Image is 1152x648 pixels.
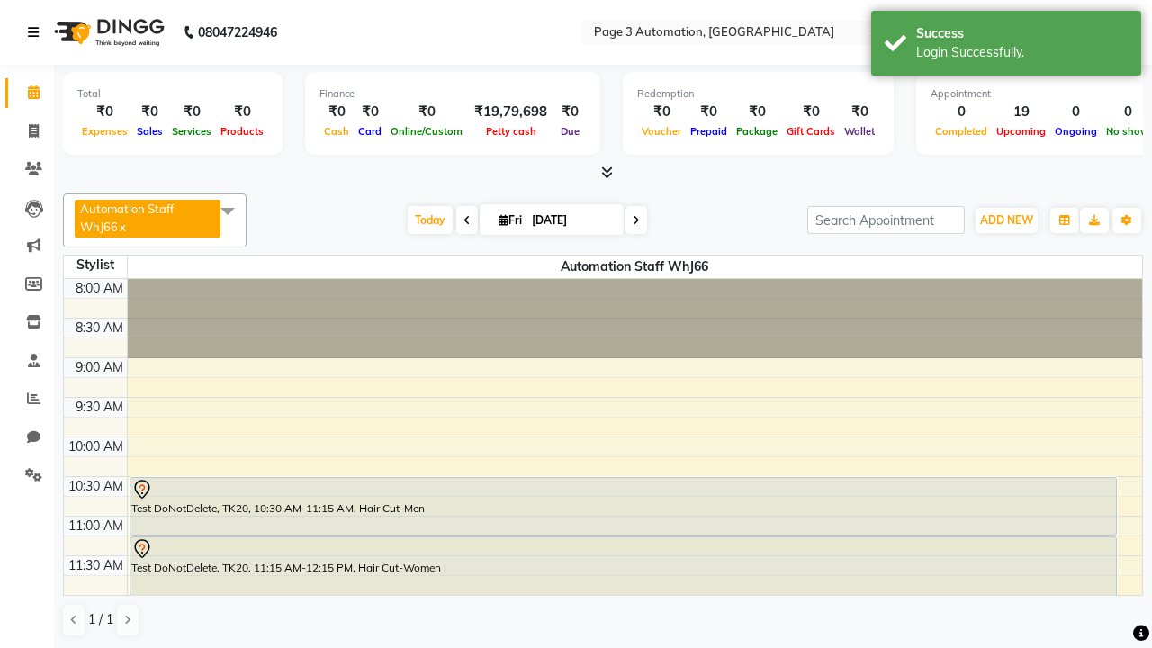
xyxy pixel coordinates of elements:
span: Card [354,125,386,138]
span: Prepaid [686,125,732,138]
div: Stylist [64,256,127,274]
div: ₹0 [686,102,732,122]
div: ₹19,79,698 [467,102,554,122]
div: Finance [319,86,586,102]
span: Completed [931,125,992,138]
div: ₹0 [386,102,467,122]
div: ₹0 [319,102,354,122]
div: ₹0 [637,102,686,122]
div: 10:00 AM [65,437,127,456]
span: ADD NEW [980,213,1033,227]
span: Voucher [637,125,686,138]
span: Automation Staff WhJ66 [80,202,174,234]
div: ₹0 [840,102,879,122]
span: Due [556,125,584,138]
b: 08047224946 [198,7,277,58]
span: Sales [132,125,167,138]
div: Total [77,86,268,102]
div: 8:30 AM [72,319,127,337]
span: Ongoing [1050,125,1102,138]
div: 9:00 AM [72,358,127,377]
div: 8:00 AM [72,279,127,298]
div: ₹0 [782,102,840,122]
span: Services [167,125,216,138]
div: 19 [992,102,1050,122]
img: logo [46,7,169,58]
div: Redemption [637,86,879,102]
span: Wallet [840,125,879,138]
div: ₹0 [77,102,132,122]
span: Petty cash [481,125,541,138]
span: Products [216,125,268,138]
div: ₹0 [132,102,167,122]
div: Test DoNotDelete, TK20, 11:15 AM-12:15 PM, Hair Cut-Women [130,537,1116,614]
div: 9:30 AM [72,398,127,417]
span: Automation Staff WhJ66 [128,256,1143,278]
div: ₹0 [167,102,216,122]
span: Upcoming [992,125,1050,138]
div: Test DoNotDelete, TK20, 10:30 AM-11:15 AM, Hair Cut-Men [130,478,1116,535]
div: ₹0 [732,102,782,122]
span: Package [732,125,782,138]
span: 1 / 1 [88,610,113,629]
div: ₹0 [216,102,268,122]
div: Success [916,24,1128,43]
div: Login Successfully. [916,43,1128,62]
span: Today [408,206,453,234]
span: Fri [494,213,526,227]
div: 0 [1050,102,1102,122]
span: Cash [319,125,354,138]
button: ADD NEW [976,208,1038,233]
input: 2025-10-03 [526,207,616,234]
span: Expenses [77,125,132,138]
div: 11:30 AM [65,556,127,575]
div: ₹0 [554,102,586,122]
div: ₹0 [354,102,386,122]
input: Search Appointment [807,206,965,234]
div: 0 [931,102,992,122]
div: 11:00 AM [65,517,127,535]
span: Gift Cards [782,125,840,138]
a: x [118,220,126,234]
span: Online/Custom [386,125,467,138]
div: 10:30 AM [65,477,127,496]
